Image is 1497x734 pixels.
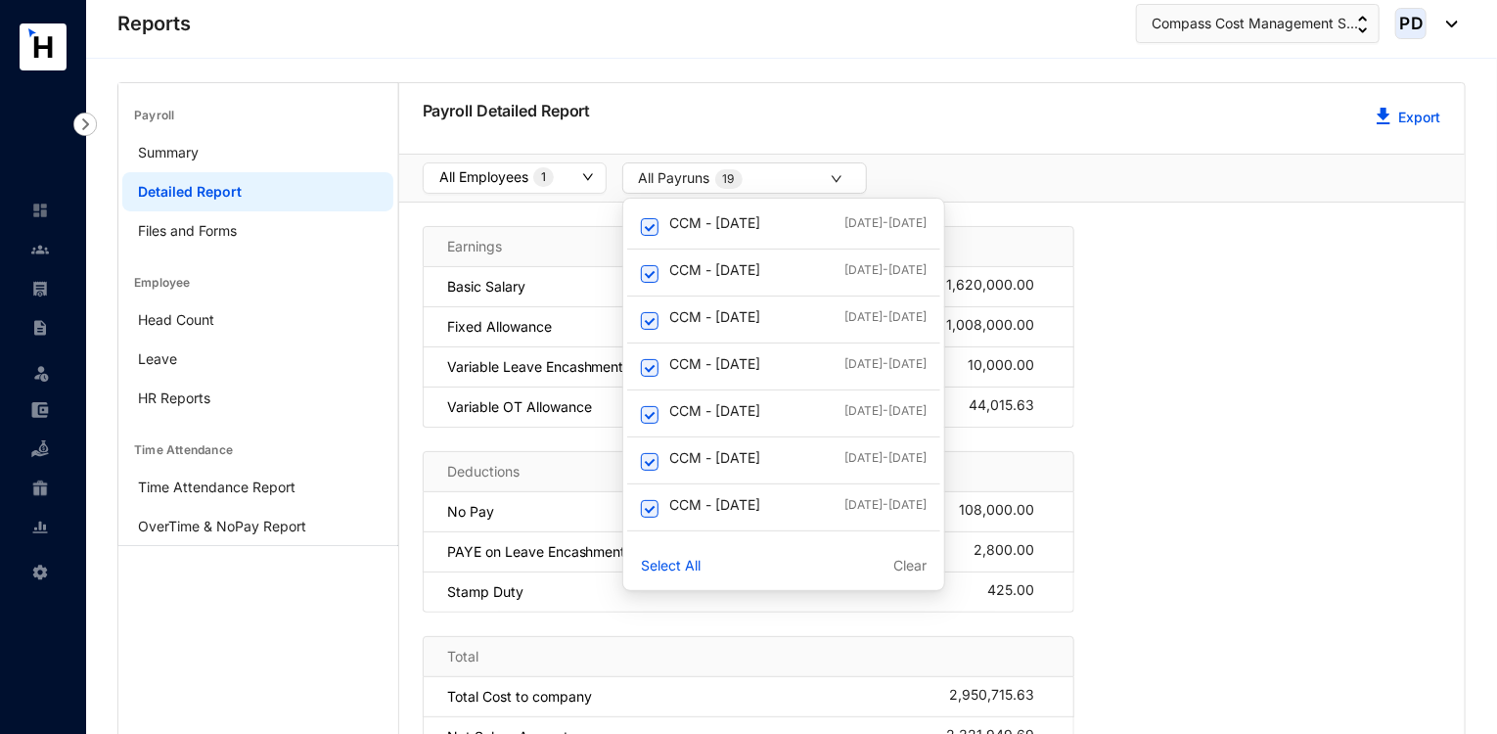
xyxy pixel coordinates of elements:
[1436,21,1458,27] img: dropdown-black.8e83cc76930a90b1a4fdb6d089b7bf3a.svg
[987,582,1050,602] div: 425.00
[447,647,478,666] p: Total
[117,10,191,37] p: Reports
[447,317,552,337] p: Fixed Allowance
[949,687,1050,707] div: 2,950,715.63
[974,542,1050,562] div: 2,800.00
[1152,13,1358,34] span: Compass Cost Management S...
[31,519,49,536] img: report-unselected.e6a6b4230fc7da01f883.svg
[1377,108,1390,124] img: blue-download.5ef7b2b032fd340530a27f4ceaf19358.svg
[658,401,760,426] p: CCM - [DATE]
[969,397,1050,417] div: 44,015.63
[1399,15,1423,31] span: PD
[844,260,927,280] p: [DATE]-[DATE]
[844,495,927,515] p: [DATE]-[DATE]
[639,167,710,189] span: All Payruns
[658,448,760,473] p: CCM - [DATE]
[138,222,237,239] a: Files and Forms
[16,230,63,269] li: Contacts
[447,277,525,297] p: Basic Salary
[423,162,607,194] button: All Employees1down
[641,556,701,575] p: Select All
[658,542,760,567] p: CCM - [DATE]
[16,390,63,430] li: Expenses
[447,237,502,256] p: Earnings
[16,269,63,308] li: Payroll
[541,167,546,187] p: 1
[447,687,592,707] p: Total Cost to company
[844,354,927,374] p: [DATE]-[DATE]
[16,308,63,347] li: Contracts
[138,390,210,406] a: HR Reports
[31,280,49,298] img: payroll-unselected.b590312f920e76f0c668.svg
[16,430,63,469] li: Loan
[138,311,214,328] a: Head Count
[844,542,927,562] p: [DATE]-[DATE]
[968,357,1050,377] div: 10,000.00
[447,502,494,522] p: No Pay
[16,508,63,547] li: Reports
[118,83,397,133] div: Payroll
[31,440,49,458] img: loan-unselected.d74d20a04637f2d15ab5.svg
[138,479,295,495] a: Time Attendance Report
[658,495,760,520] p: CCM - [DATE]
[658,260,760,285] p: CCM - [DATE]
[1376,99,1441,138] button: Export
[138,144,199,161] a: Summary
[831,173,842,185] span: down
[31,202,49,219] img: home-unselected.a29eae3204392db15eaf.svg
[447,542,626,562] p: PAYE on Leave Encashment
[31,564,49,581] img: settings-unselected.1febfda315e6e19643a1.svg
[844,401,927,421] p: [DATE]-[DATE]
[439,166,554,188] div: All Employees
[658,213,760,238] p: CCM - [DATE]
[959,502,1050,522] div: 108,000.00
[447,462,520,482] p: Deductions
[31,319,49,337] img: contract-unselected.99e2b2107c0a7dd48938.svg
[447,397,592,417] p: Variable OT Allowance
[447,582,523,602] p: Stamp Duty
[622,162,867,194] button: All Payruns19down
[1136,4,1380,43] button: Compass Cost Management S...
[1398,109,1440,125] a: Export
[16,191,63,230] li: Home
[31,480,49,497] img: gratuity-unselected.a8c340787eea3cf492d7.svg
[423,99,932,122] p: Payroll Detailed Report
[723,169,735,189] p: 19
[138,518,306,534] a: OverTime & NoPay Report
[658,354,760,379] p: CCM - [DATE]
[118,418,397,468] div: Time Attendance
[844,307,927,327] p: [DATE]-[DATE]
[844,213,927,233] p: [DATE]-[DATE]
[946,277,1050,297] div: 1,620,000.00
[447,357,624,377] p: Variable Leave Encashment
[118,251,397,300] div: Employee
[31,241,49,258] img: people-unselected.118708e94b43a90eceab.svg
[893,556,927,575] p: Clear
[73,113,97,136] img: nav-icon-right.af6afadce00d159da59955279c43614e.svg
[582,171,594,183] span: down
[31,401,49,419] img: expense-unselected.2edcf0507c847f3e9e96.svg
[1358,16,1368,33] img: up-down-arrow.74152d26bf9780fbf563ca9c90304185.svg
[16,469,63,508] li: Gratuity
[31,363,51,383] img: leave-unselected.2934df6273408c3f84d9.svg
[138,350,177,367] a: Leave
[844,448,927,468] p: [DATE]-[DATE]
[946,317,1050,337] div: 1,008,000.00
[658,307,760,332] p: CCM - [DATE]
[138,183,242,200] a: Detailed Report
